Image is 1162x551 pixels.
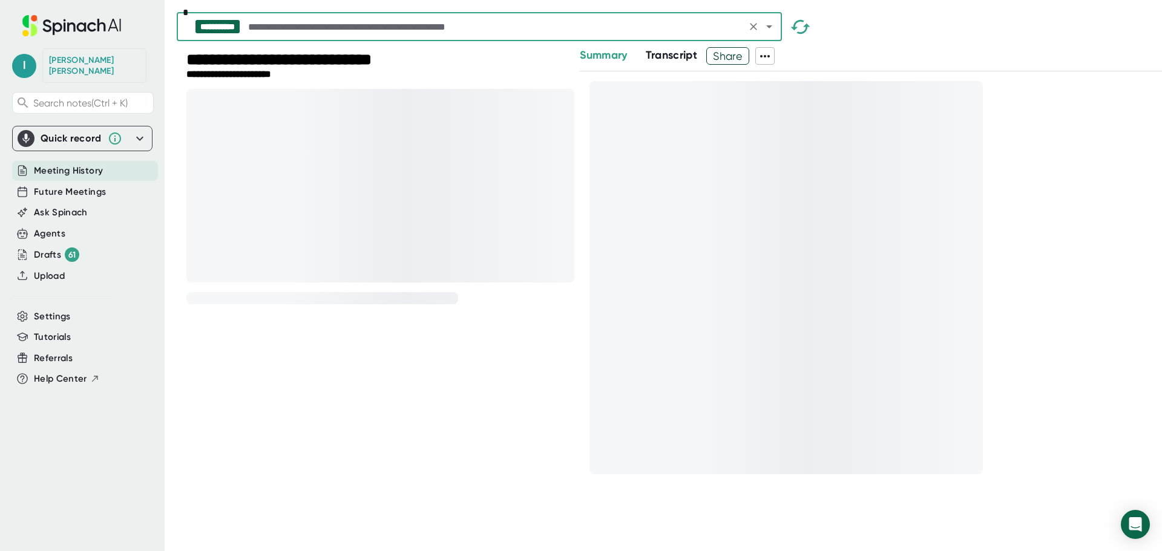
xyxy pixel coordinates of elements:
[745,18,762,35] button: Clear
[34,351,73,365] button: Referrals
[65,247,79,262] div: 61
[34,206,88,220] button: Ask Spinach
[646,48,698,62] span: Transcript
[34,372,100,386] button: Help Center
[34,372,87,386] span: Help Center
[34,247,79,262] button: Drafts 61
[49,55,140,76] div: Leslie Hogan
[34,330,71,344] button: Tutorials
[707,45,749,67] span: Share
[41,132,102,145] div: Quick record
[706,47,749,65] button: Share
[12,54,36,78] span: l
[18,126,147,151] div: Quick record
[34,269,65,283] button: Upload
[34,164,103,178] button: Meeting History
[646,47,698,64] button: Transcript
[34,227,65,241] button: Agents
[34,185,106,199] button: Future Meetings
[34,247,79,262] div: Drafts
[33,97,128,109] span: Search notes (Ctrl + K)
[34,310,71,324] button: Settings
[580,48,627,62] span: Summary
[761,18,778,35] button: Open
[580,47,627,64] button: Summary
[1121,510,1150,539] div: Open Intercom Messenger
